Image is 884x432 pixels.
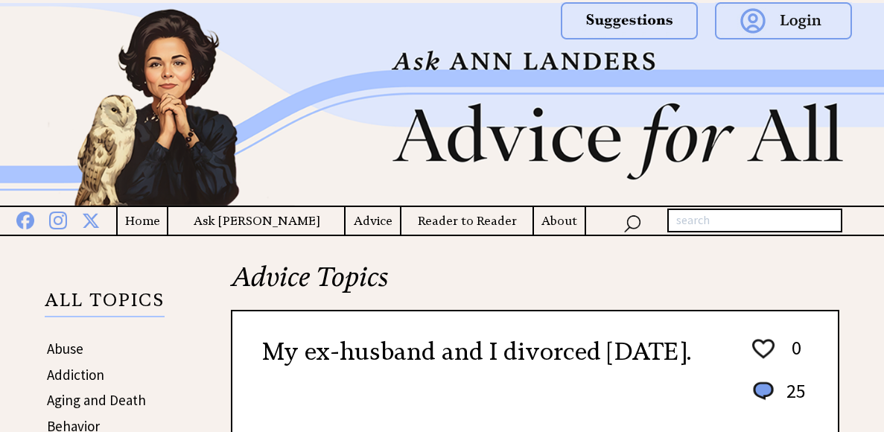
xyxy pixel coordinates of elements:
[168,212,344,230] a: Ask [PERSON_NAME]
[16,209,34,229] img: facebook%20blue.png
[715,2,852,39] img: login.png
[118,212,167,230] a: Home
[534,212,585,230] a: About
[45,292,165,317] p: ALL TOPICS
[49,209,67,229] img: instagram%20blue.png
[82,209,100,229] img: x%20blue.png
[561,2,698,39] img: suggestions.png
[779,378,807,418] td: 25
[346,212,400,230] a: Advice
[623,212,641,233] img: search_nav.png
[750,336,777,362] img: heart_outline%201.png
[47,366,104,384] a: Addiction
[779,335,807,377] td: 0
[667,209,842,232] input: search
[750,379,777,403] img: message_round%201.png
[47,391,146,409] a: Aging and Death
[262,334,691,369] h2: My ex-husband and I divorced [DATE].
[231,259,839,310] h2: Advice Topics
[401,212,532,230] a: Reader to Reader
[47,340,83,358] a: Abuse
